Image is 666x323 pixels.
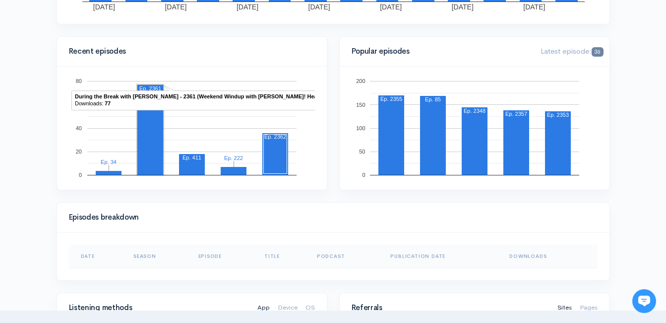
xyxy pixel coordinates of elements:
text: 0 [78,172,81,178]
svg: A chart. [352,79,598,178]
text: [DATE] [308,3,330,11]
th: Publication Date [382,244,501,268]
h4: Episodes breakdown [69,213,592,222]
text: [DATE] [380,3,402,11]
text: 20 [75,149,81,155]
text: During the Break with [PERSON_NAME] - 2361 (Weekend Windup with [PERSON_NAME]! Headlines and Opin... [75,93,543,99]
span: New conversation [64,138,119,146]
text: Ep. 411 [182,155,201,161]
text: Ep. 85 [425,96,441,102]
a: Pages [580,293,598,323]
text: Ep. 2357 [505,111,527,117]
h4: Popular episodes [352,47,529,56]
th: Date [69,244,125,268]
text: Downloads: [75,100,103,106]
h1: Hi 👋 [15,48,183,64]
p: Find an answer quickly [13,170,185,182]
span: Latest episode: [541,46,603,56]
text: 100 [356,125,365,131]
text: Ep. 2362 [264,134,286,140]
text: [DATE] [451,3,473,11]
th: Downloads [501,244,597,268]
text: 77 [105,100,111,106]
text: [DATE] [523,3,545,11]
a: OS [305,293,315,323]
th: Podcast [309,244,383,268]
text: Ep. 222 [224,155,243,161]
text: 50 [359,149,365,155]
text: Ep. 2348 [463,108,485,114]
iframe: gist-messenger-bubble-iframe [632,289,656,313]
a: Device [278,293,298,323]
th: Season [125,244,190,268]
text: 40 [75,125,81,131]
text: [DATE] [93,3,115,11]
h4: Listening methods [69,304,245,312]
input: Search articles [29,187,177,207]
text: [DATE] [165,3,186,11]
text: 200 [356,78,365,84]
span: 36 [592,47,603,57]
button: New conversation [15,132,183,152]
text: Ep. 34 [101,159,117,165]
th: Title [256,244,309,268]
a: App [257,293,270,323]
h4: Recent episodes [69,47,309,56]
text: Ep. 2361 [139,85,161,91]
text: Ep. 2355 [380,96,402,102]
th: Episode [190,244,257,268]
text: 80 [75,78,81,84]
a: Sites [557,293,572,323]
text: 0 [362,172,365,178]
text: Ep. 2353 [546,112,568,118]
h2: Just let us know if you need anything and we'll be happy to help! 🙂 [15,66,183,114]
h4: Referrals [352,304,545,312]
text: 150 [356,101,365,107]
svg: A chart. [69,79,315,178]
text: [DATE] [236,3,258,11]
